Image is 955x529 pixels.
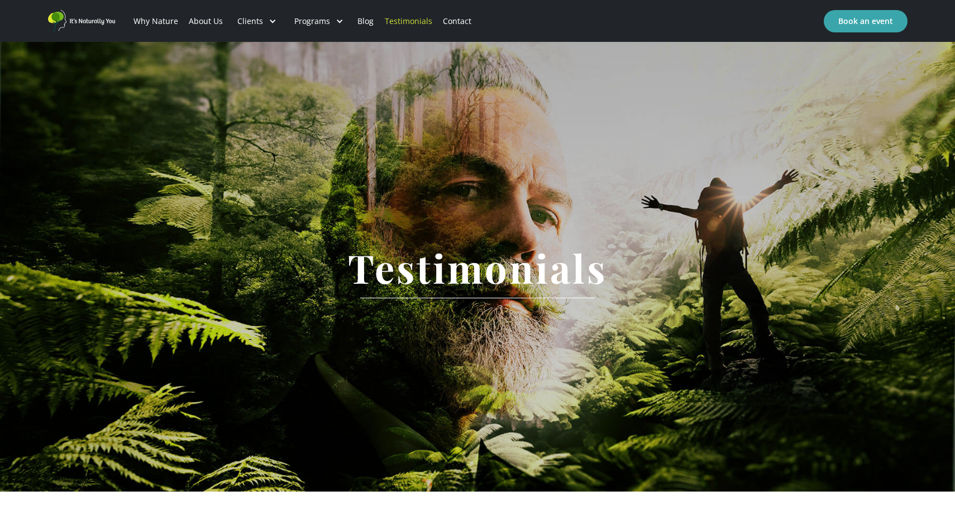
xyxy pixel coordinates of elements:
[237,16,263,27] div: Clients
[437,2,476,40] a: Contact
[228,2,285,40] div: Clients
[294,16,330,27] div: Programs
[184,2,228,40] a: About Us
[285,2,352,40] div: Programs
[48,10,115,32] a: home
[128,2,184,40] a: Why Nature
[352,2,379,40] a: Blog
[331,246,624,289] h1: Testimonials
[824,10,908,32] a: Book an event
[379,2,437,40] a: Testimonials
